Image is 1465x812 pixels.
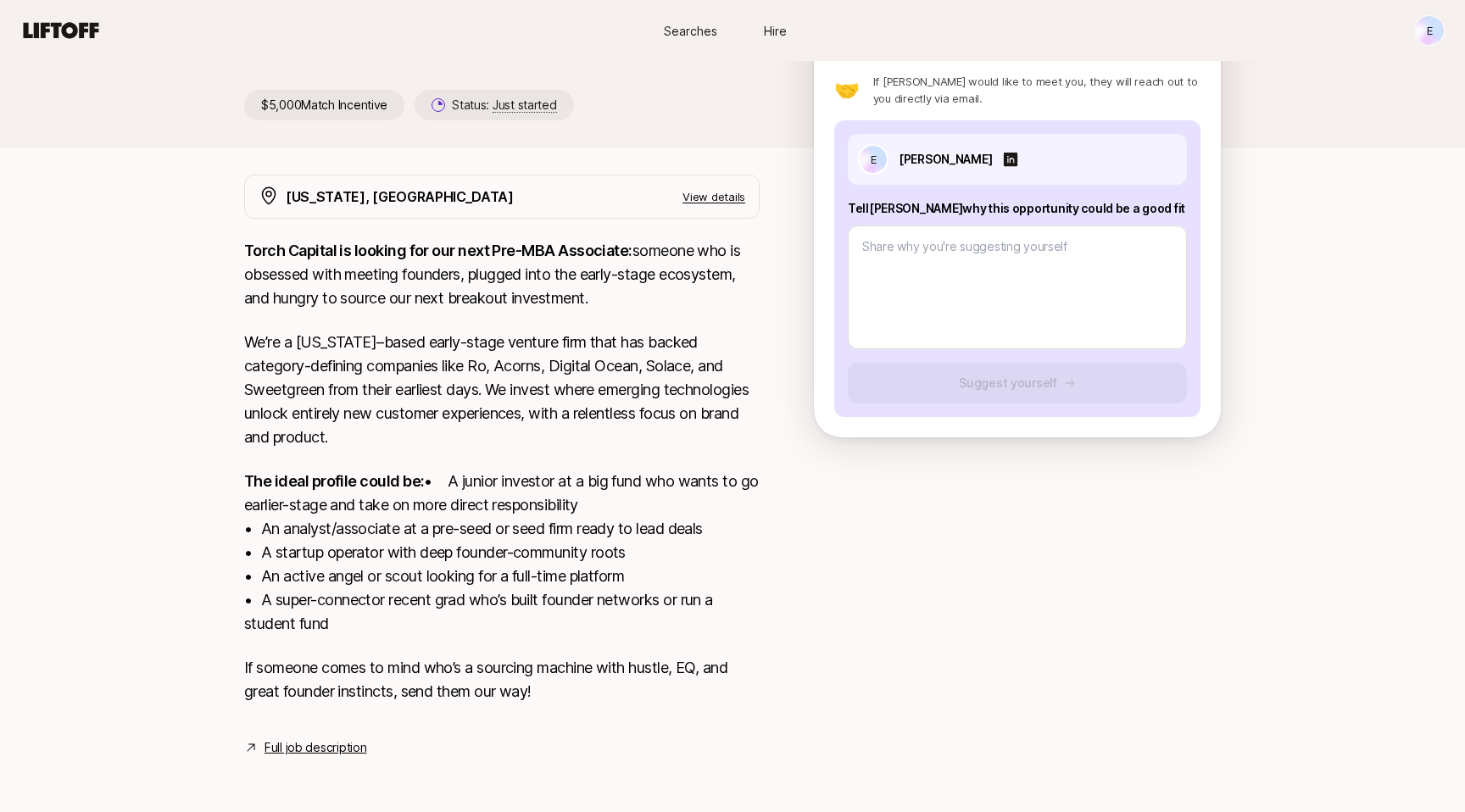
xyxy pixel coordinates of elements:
a: Hire [732,15,817,47]
span: Just started [493,97,557,113]
a: Searches [648,15,732,47]
p: E [1427,20,1433,41]
strong: Torch Capital is looking for our next Pre-MBA Associate: [244,242,632,259]
strong: The ideal profile could be: [244,472,424,490]
span: Searches [664,22,717,40]
p: someone who is obsessed with meeting founders, plugged into the early-stage ecosystem, and hungry... [244,239,760,310]
p: • A junior investor at a big fund who wants to go earlier-stage and take on more direct responsib... [244,470,760,636]
p: We’re a [US_STATE]–based early-stage venture firm that has backed category-defining companies lik... [244,331,760,449]
p: [PERSON_NAME] [899,149,992,170]
p: Status: [452,95,556,115]
p: If someone comes to mind who’s a sourcing machine with hustle, EQ, and great founder instincts, s... [244,656,760,704]
span: Hire [764,22,787,40]
p: Tell [PERSON_NAME] why this opportunity could be a good fit [848,198,1187,219]
p: [US_STATE], [GEOGRAPHIC_DATA] [286,186,514,208]
p: 🤝 [834,80,860,100]
p: E [871,149,877,170]
p: If [PERSON_NAME] would like to meet you, they will reach out to you directly via email. [873,73,1200,107]
p: View details [682,188,745,205]
a: Full job description [265,737,366,758]
button: E [1414,15,1445,46]
p: $5,000 Match Incentive [244,90,404,120]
